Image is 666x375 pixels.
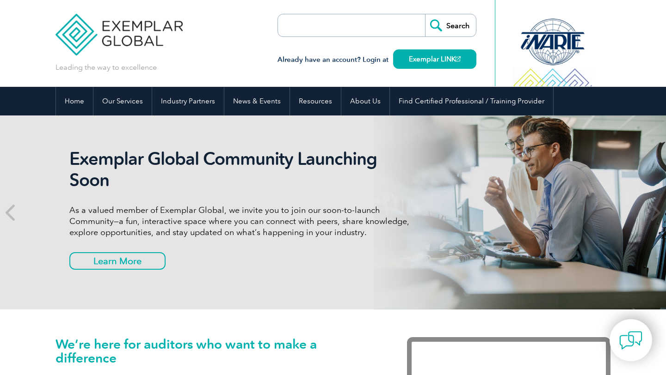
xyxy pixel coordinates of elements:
input: Search [425,14,476,36]
h3: Already have an account? Login at [277,54,476,66]
a: Find Certified Professional / Training Provider [390,87,553,115]
h2: Exemplar Global Community Launching Soon [69,148,416,191]
a: News & Events [224,87,290,115]
a: Our Services [93,87,152,115]
p: As a valued member of Exemplar Global, we invite you to join our soon-to-launch Community—a fun, ... [69,205,416,238]
a: Industry Partners [152,87,224,115]
a: About Us [341,87,389,115]
a: Home [56,87,93,115]
img: contact-chat.png [619,329,642,352]
a: Exemplar LINK [393,49,476,69]
img: open_square.png [456,56,461,61]
a: Resources [290,87,341,115]
a: Learn More [69,252,166,270]
p: Leading the way to excellence [55,62,157,73]
h1: We’re here for auditors who want to make a difference [55,337,379,365]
